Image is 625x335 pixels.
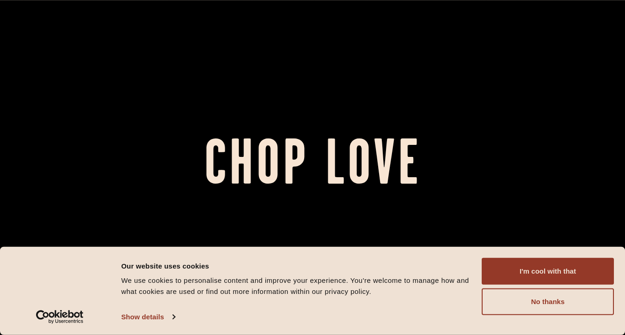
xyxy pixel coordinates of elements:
[121,275,471,297] div: We use cookies to personalise content and improve your experience. You're welcome to manage how a...
[19,310,100,324] a: Usercentrics Cookiebot - opens in a new window
[482,258,614,285] button: I'm cool with that
[121,260,471,271] div: Our website uses cookies
[482,288,614,315] button: No thanks
[121,310,175,324] a: Show details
